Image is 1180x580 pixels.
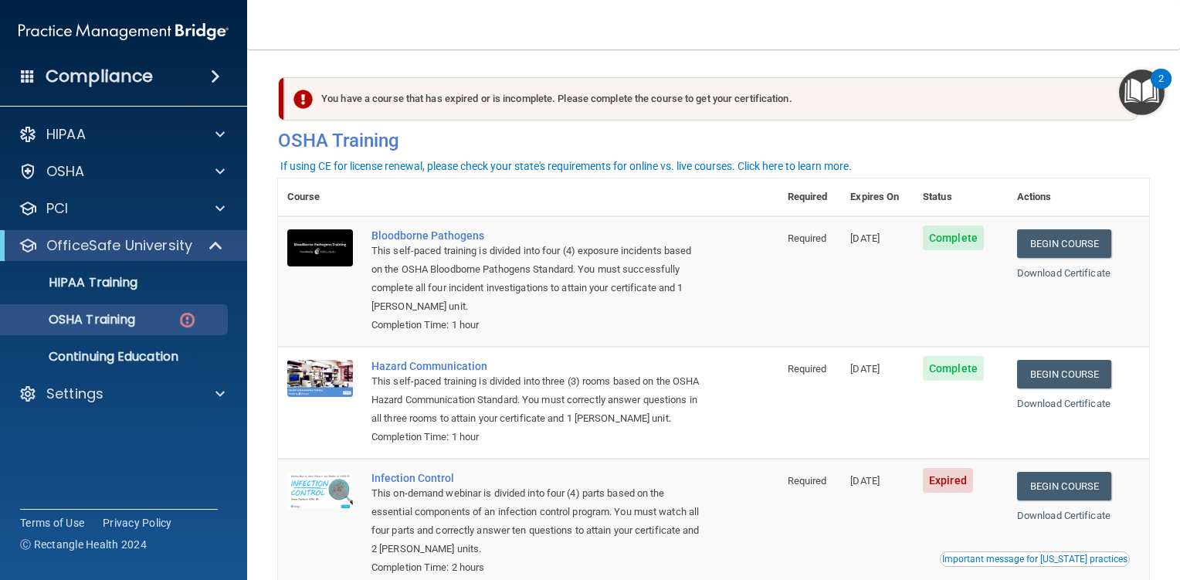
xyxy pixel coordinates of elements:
[20,537,147,552] span: Ⓒ Rectangle Health 2024
[371,472,701,484] a: Infection Control
[46,236,192,255] p: OfficeSafe University
[46,125,86,144] p: HIPAA
[19,385,225,403] a: Settings
[371,428,701,446] div: Completion Time: 1 hour
[1119,70,1165,115] button: Open Resource Center, 2 new notifications
[371,558,701,577] div: Completion Time: 2 hours
[788,232,827,244] span: Required
[293,90,313,109] img: exclamation-circle-solid-danger.72ef9ffc.png
[20,515,84,531] a: Terms of Use
[19,236,224,255] a: OfficeSafe University
[46,199,68,218] p: PCI
[942,555,1127,564] div: Important message for [US_STATE] practices
[1017,398,1110,409] a: Download Certificate
[1017,267,1110,279] a: Download Certificate
[371,360,701,372] a: Hazard Communication
[19,199,225,218] a: PCI
[278,130,1149,151] h4: OSHA Training
[178,310,197,330] img: danger-circle.6113f641.png
[278,158,854,174] button: If using CE for license renewal, please check your state's requirements for online vs. live cours...
[914,178,1008,216] th: Status
[850,232,880,244] span: [DATE]
[10,349,221,365] p: Continuing Education
[1017,510,1110,521] a: Download Certificate
[1017,229,1111,258] a: Begin Course
[280,161,852,171] div: If using CE for license renewal, please check your state's requirements for online vs. live cours...
[19,125,225,144] a: HIPAA
[371,229,701,242] a: Bloodborne Pathogens
[371,372,701,428] div: This self-paced training is divided into three (3) rooms based on the OSHA Hazard Communication S...
[923,468,973,493] span: Expired
[10,312,135,327] p: OSHA Training
[940,551,1130,567] button: Read this if you are a dental practitioner in the state of CA
[850,475,880,487] span: [DATE]
[371,484,701,558] div: This on-demand webinar is divided into four (4) parts based on the essential components of an inf...
[1017,472,1111,500] a: Begin Course
[923,356,984,381] span: Complete
[1158,79,1164,99] div: 2
[46,66,153,87] h4: Compliance
[10,275,137,290] p: HIPAA Training
[284,77,1138,120] div: You have a course that has expired or is incomplete. Please complete the course to get your certi...
[46,385,103,403] p: Settings
[850,363,880,375] span: [DATE]
[788,363,827,375] span: Required
[371,316,701,334] div: Completion Time: 1 hour
[1017,360,1111,388] a: Begin Course
[788,475,827,487] span: Required
[1008,178,1149,216] th: Actions
[278,178,362,216] th: Course
[778,178,842,216] th: Required
[923,226,984,250] span: Complete
[46,162,85,181] p: OSHA
[841,178,914,216] th: Expires On
[103,515,172,531] a: Privacy Policy
[19,162,225,181] a: OSHA
[371,242,701,316] div: This self-paced training is divided into four (4) exposure incidents based on the OSHA Bloodborne...
[19,16,229,47] img: PMB logo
